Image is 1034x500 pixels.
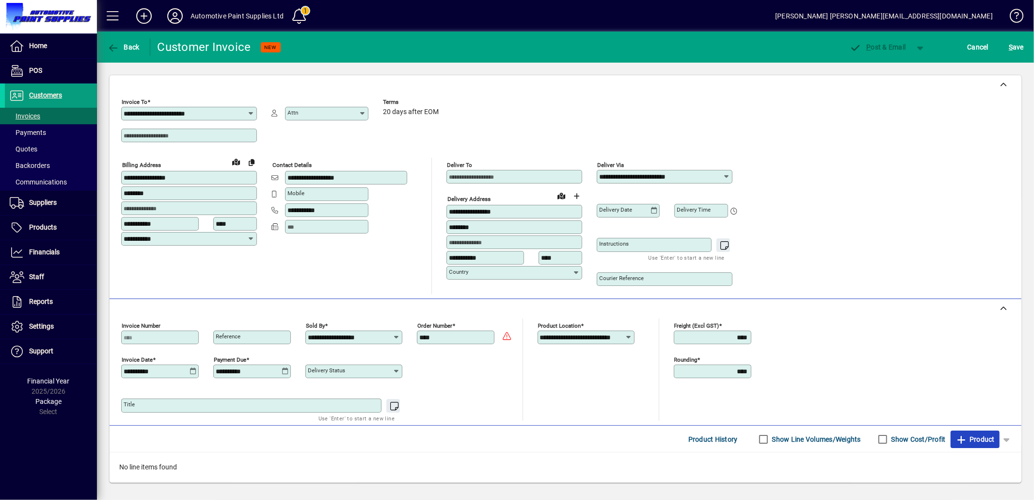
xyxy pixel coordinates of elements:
[5,34,97,58] a: Home
[105,38,142,56] button: Back
[5,141,97,157] a: Quotes
[674,356,698,363] mat-label: Rounding
[124,401,135,408] mat-label: Title
[306,322,325,329] mat-label: Sold by
[10,178,67,186] span: Communications
[110,452,1021,482] div: No line items found
[951,431,1000,448] button: Product
[158,39,251,55] div: Customer Invoice
[122,99,147,105] mat-label: Invoice To
[5,265,97,289] a: Staff
[29,347,53,355] span: Support
[688,432,738,447] span: Product History
[28,377,70,385] span: Financial Year
[1006,38,1026,56] button: Save
[5,240,97,265] a: Financials
[965,38,991,56] button: Cancel
[677,206,711,213] mat-label: Delivery time
[35,398,62,405] span: Package
[10,145,37,153] span: Quotes
[5,216,97,240] a: Products
[850,43,906,51] span: ost & Email
[5,174,97,190] a: Communications
[10,162,50,169] span: Backorders
[10,129,46,136] span: Payments
[29,298,53,305] span: Reports
[554,188,569,203] a: View on map
[1002,2,1022,33] a: Knowledge Base
[159,7,191,25] button: Profile
[569,188,585,204] button: Choose address
[287,190,304,197] mat-label: Mobile
[128,7,159,25] button: Add
[845,38,911,56] button: Post & Email
[29,67,42,74] span: POS
[191,8,284,24] div: Automotive Paint Supplies Ltd
[775,8,993,24] div: [PERSON_NAME] [PERSON_NAME][EMAIL_ADDRESS][DOMAIN_NAME]
[29,91,62,99] span: Customers
[867,43,871,51] span: P
[29,248,60,256] span: Financials
[383,108,439,116] span: 20 days after EOM
[107,43,140,51] span: Back
[599,240,629,247] mat-label: Instructions
[5,191,97,215] a: Suppliers
[244,154,259,170] button: Copy to Delivery address
[308,367,345,374] mat-label: Delivery status
[228,154,244,169] a: View on map
[538,322,581,329] mat-label: Product location
[29,199,57,206] span: Suppliers
[890,434,946,444] label: Show Cost/Profit
[599,275,644,282] mat-label: Courier Reference
[968,39,989,55] span: Cancel
[216,333,240,340] mat-label: Reference
[597,162,624,168] mat-label: Deliver via
[287,109,298,116] mat-label: Attn
[684,431,742,448] button: Product History
[770,434,861,444] label: Show Line Volumes/Weights
[383,99,441,105] span: Terms
[5,157,97,174] a: Backorders
[10,112,40,120] span: Invoices
[649,252,725,263] mat-hint: Use 'Enter' to start a new line
[29,273,44,281] span: Staff
[29,223,57,231] span: Products
[214,356,246,363] mat-label: Payment due
[318,413,395,424] mat-hint: Use 'Enter' to start a new line
[265,44,277,50] span: NEW
[5,124,97,141] a: Payments
[29,322,54,330] span: Settings
[449,268,468,275] mat-label: Country
[599,206,632,213] mat-label: Delivery date
[122,322,160,329] mat-label: Invoice number
[97,38,150,56] app-page-header-button: Back
[5,108,97,124] a: Invoices
[674,322,719,329] mat-label: Freight (excl GST)
[5,339,97,364] a: Support
[5,315,97,339] a: Settings
[1009,39,1024,55] span: ave
[447,162,472,168] mat-label: Deliver To
[417,322,452,329] mat-label: Order number
[5,290,97,314] a: Reports
[955,432,995,447] span: Product
[122,356,153,363] mat-label: Invoice date
[5,59,97,83] a: POS
[29,42,47,50] span: Home
[1009,43,1013,51] span: S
